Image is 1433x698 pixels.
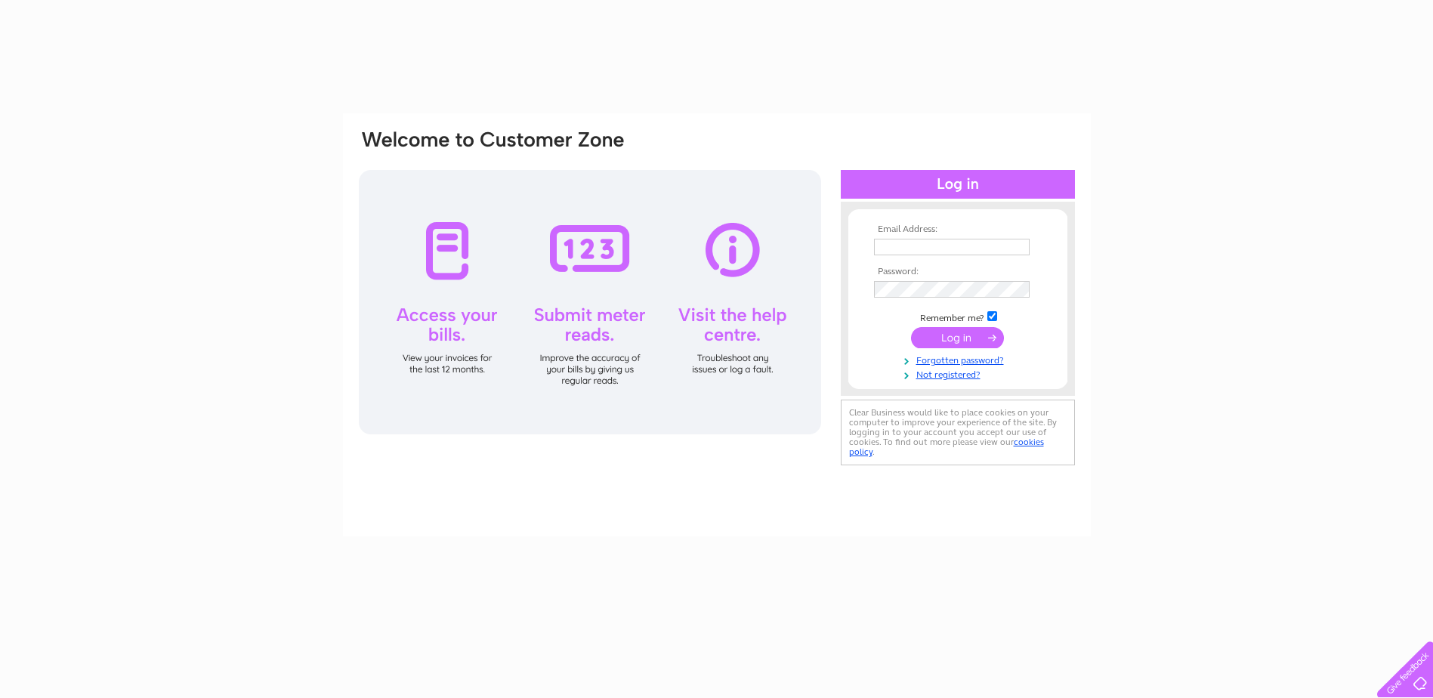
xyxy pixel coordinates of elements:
[911,327,1004,348] input: Submit
[870,267,1045,277] th: Password:
[870,309,1045,324] td: Remember me?
[874,352,1045,366] a: Forgotten password?
[870,224,1045,235] th: Email Address:
[849,437,1044,457] a: cookies policy
[874,366,1045,381] a: Not registered?
[841,400,1075,465] div: Clear Business would like to place cookies on your computer to improve your experience of the sit...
